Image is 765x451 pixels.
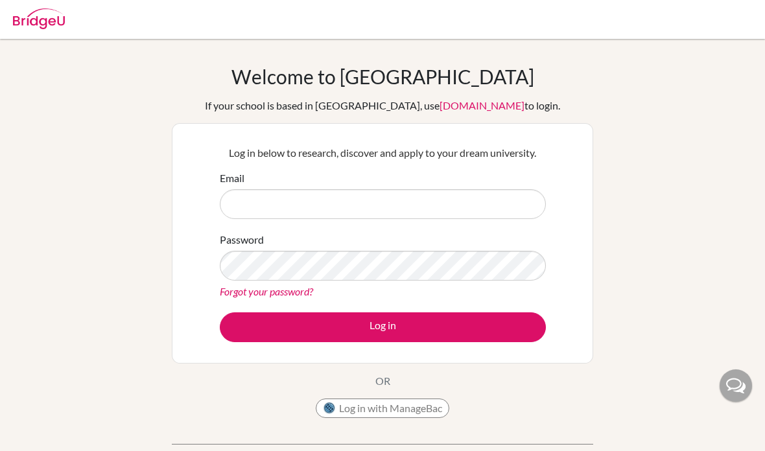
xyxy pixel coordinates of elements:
label: Email [220,170,244,186]
div: If your school is based in [GEOGRAPHIC_DATA], use to login. [205,98,560,113]
h1: Welcome to [GEOGRAPHIC_DATA] [231,65,534,88]
a: Forgot your password? [220,285,313,297]
label: Password [220,232,264,248]
p: OR [375,373,390,389]
a: [DOMAIN_NAME] [440,99,524,111]
img: Bridge-U [13,8,65,29]
p: Log in below to research, discover and apply to your dream university. [220,145,546,161]
button: Log in with ManageBac [316,399,449,418]
button: Log in [220,312,546,342]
